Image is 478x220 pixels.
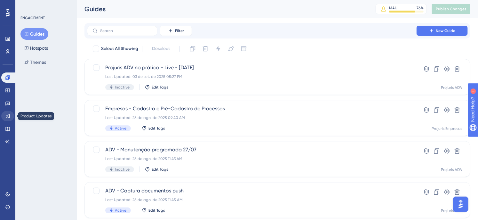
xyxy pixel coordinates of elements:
[105,146,398,154] span: ADV - Manutenção programada 27/07
[20,28,48,40] button: Guides
[105,115,398,120] div: Last Updated: 28 de ago. de 2025 09:40 AM
[115,85,130,90] span: Inactive
[105,156,398,161] div: Last Updated: 28 de ago. de 2025 11:43 AM
[105,105,398,113] span: Empresas - Cadastro e Pré-Cadastro de Processos
[148,208,165,213] span: Edit Tags
[115,167,130,172] span: Inactive
[145,85,168,90] button: Edit Tags
[20,42,52,54] button: Hotspots
[152,45,170,53] span: Deselect
[148,126,165,131] span: Edit Tags
[145,167,168,172] button: Edit Tags
[105,64,398,72] span: Projuris ADV na prática - Live - [DATE]
[20,56,50,68] button: Themes
[175,28,184,33] span: Filter
[417,5,424,11] div: 76 %
[44,3,46,8] div: 1
[441,208,462,213] div: Projuris ADV
[20,15,45,21] div: ENGAGEMENT
[432,4,470,14] button: Publish Changes
[451,195,470,214] iframe: UserGuiding AI Assistant Launcher
[101,45,138,53] span: Select All Showing
[105,187,398,195] span: ADV - Captura documentos push
[115,126,126,131] span: Active
[152,167,168,172] span: Edit Tags
[105,197,398,202] div: Last Updated: 28 de ago. de 2025 11:45 AM
[389,5,397,11] div: MAU
[417,26,468,36] button: New Guide
[105,74,398,79] div: Last Updated: 03 de set. de 2025 05:27 PM
[441,167,462,172] div: Projuris ADV
[436,28,456,33] span: New Guide
[146,43,176,55] button: Deselect
[141,208,165,213] button: Edit Tags
[441,85,462,90] div: Projuris ADV
[432,126,462,131] div: Projuris Empresas
[436,6,466,12] span: Publish Changes
[15,2,40,9] span: Need Help?
[152,85,168,90] span: Edit Tags
[100,29,152,33] input: Search
[141,126,165,131] button: Edit Tags
[84,4,360,13] div: Guides
[160,26,192,36] button: Filter
[115,208,126,213] span: Active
